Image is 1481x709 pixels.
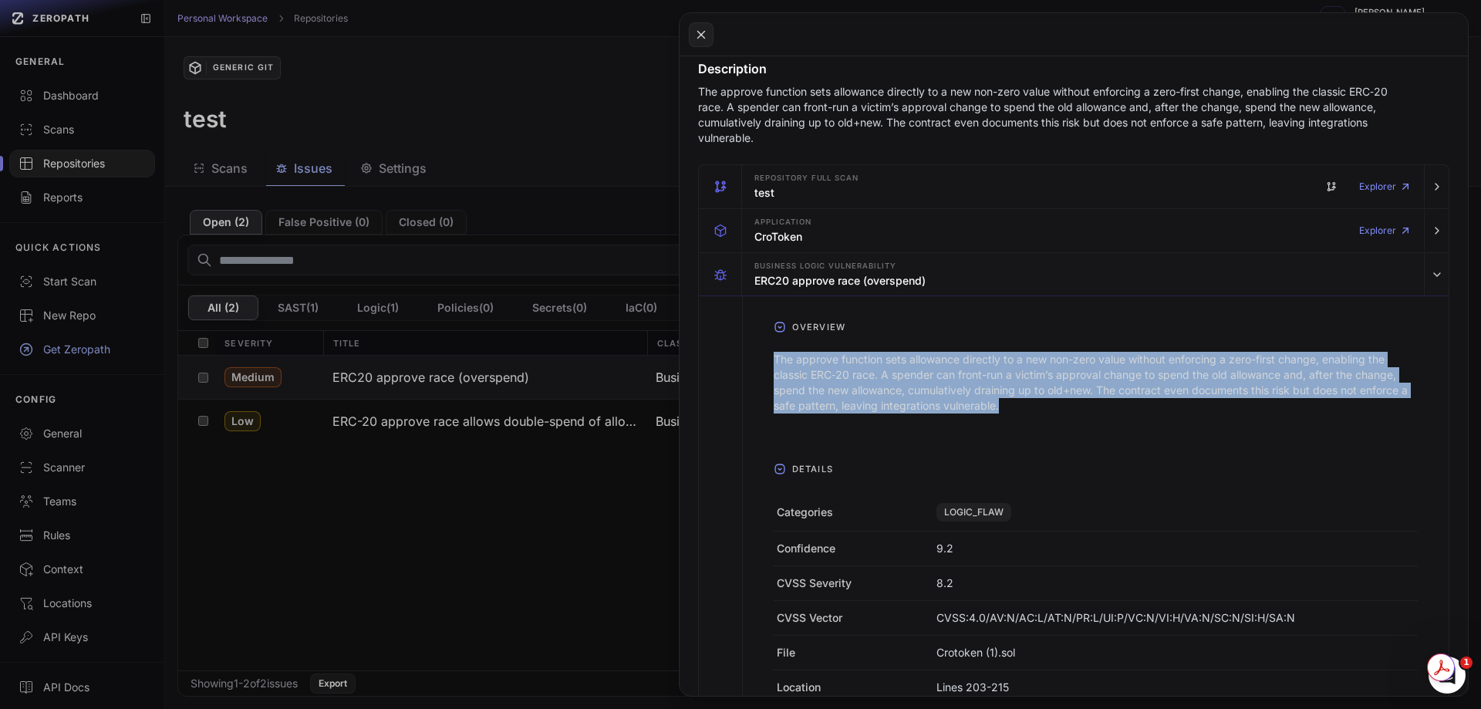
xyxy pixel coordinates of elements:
[936,610,1295,626] p: CVSS:4.0/AV:N/AC:L/AT:N/PR:L/UI:P/VC:N/VI:H/VA:N/SC:N/SI:H/SA:N
[777,541,835,556] span: Confidence
[754,229,802,245] h3: CroToken
[777,576,852,591] span: CVSS Severity
[754,262,896,270] span: Business Logic Vulnerability
[699,253,1449,296] button: Business Logic Vulnerability ERC20 approve race (overspend)
[754,218,811,226] span: Application
[774,352,1418,414] p: The approve function sets allowance directly to a new non-zero value without enforcing a zero-fir...
[1359,171,1412,202] a: Explorer
[936,645,1015,660] p: Crotoken (1).sol
[936,680,1009,695] p: Lines 203-215
[754,273,926,289] h3: ERC20 approve race (overspend)
[777,610,842,626] span: CVSS Vector
[777,680,821,695] span: Location
[936,576,953,591] p: 8.2
[761,315,1430,339] button: Overview
[936,503,1011,522] p: LOGIC_FLAW
[761,457,1430,481] button: Details
[786,457,839,481] span: Details
[754,185,774,201] h3: test
[936,541,953,556] p: 9.2
[1359,215,1412,246] a: Explorer
[777,645,795,660] span: File
[699,209,1449,252] button: Application CroToken Explorer
[777,505,833,520] span: Categories
[699,165,1449,208] button: test Explorer
[786,315,852,339] span: Overview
